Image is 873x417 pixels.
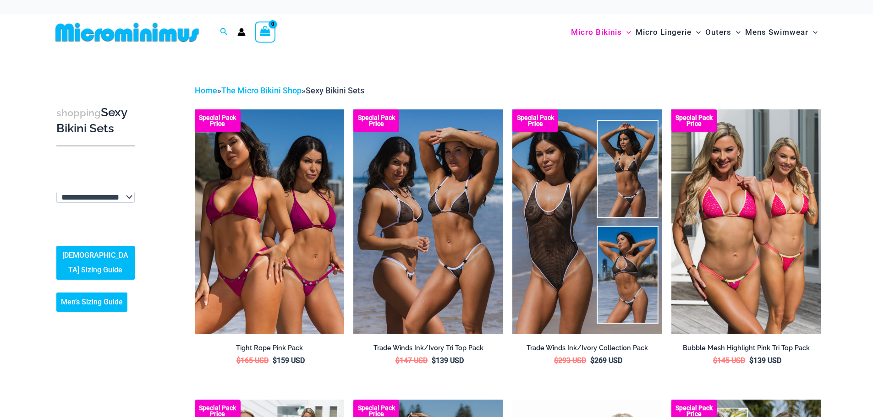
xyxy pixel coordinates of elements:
a: Home [195,86,217,95]
a: Trade Winds Ink/Ivory Collection Pack [512,344,662,356]
a: Mens SwimwearMenu ToggleMenu Toggle [743,18,820,46]
a: The Micro Bikini Shop [221,86,302,95]
span: shopping [56,107,101,119]
a: Tight Rope Pink Pack [195,344,345,356]
span: Micro Lingerie [636,21,692,44]
img: Collection Pack [512,109,662,334]
span: Menu Toggle [808,21,818,44]
span: Menu Toggle [692,21,701,44]
bdi: 147 USD [395,356,428,365]
span: $ [590,356,594,365]
span: Outers [705,21,731,44]
a: Trade Winds Ink/Ivory Tri Top Pack [353,344,503,356]
span: Mens Swimwear [745,21,808,44]
h2: Tight Rope Pink Pack [195,344,345,352]
bdi: 159 USD [273,356,305,365]
a: Micro LingerieMenu ToggleMenu Toggle [633,18,703,46]
img: MM SHOP LOGO FLAT [52,22,203,43]
span: $ [236,356,241,365]
a: Top Bum Pack Top Bum Pack bTop Bum Pack b [353,109,503,334]
h2: Trade Winds Ink/Ivory Tri Top Pack [353,344,503,352]
bdi: 269 USD [590,356,622,365]
select: wpc-taxonomy-pa_fabric-type-746009 [56,192,135,203]
a: Account icon link [237,28,246,36]
span: $ [554,356,558,365]
b: Special Pack Price [671,115,717,127]
a: Bubble Mesh Highlight Pink Tri Top Pack [671,344,821,356]
img: Collection Pack F [195,109,345,334]
span: Sexy Bikini Sets [306,86,364,95]
bdi: 165 USD [236,356,269,365]
img: Top Bum Pack [353,109,503,334]
a: Collection Pack F Collection Pack B (3)Collection Pack B (3) [195,109,345,334]
b: Special Pack Price [195,115,241,127]
bdi: 139 USD [749,356,781,365]
b: Special Pack Price [353,115,399,127]
b: Special Pack Price [512,115,558,127]
a: Collection Pack Collection Pack b (1)Collection Pack b (1) [512,109,662,334]
a: [DEMOGRAPHIC_DATA] Sizing Guide [56,246,135,280]
img: Tri Top Pack F [671,109,821,334]
a: Micro BikinisMenu ToggleMenu Toggle [569,18,633,46]
span: $ [713,356,717,365]
h3: Sexy Bikini Sets [56,105,135,136]
a: Tri Top Pack F Tri Top Pack BTri Top Pack B [671,109,821,334]
span: $ [432,356,436,365]
a: Men’s Sizing Guide [56,292,127,312]
span: » » [195,86,364,95]
nav: Site Navigation [567,17,822,48]
a: View Shopping Cart, empty [255,22,276,43]
bdi: 139 USD [432,356,464,365]
a: OutersMenu ToggleMenu Toggle [703,18,743,46]
a: Search icon link [220,27,228,38]
bdi: 145 USD [713,356,745,365]
span: $ [395,356,400,365]
span: $ [273,356,277,365]
span: Micro Bikinis [571,21,622,44]
span: Menu Toggle [731,21,741,44]
b: Special Pack Price [195,405,241,417]
h2: Bubble Mesh Highlight Pink Tri Top Pack [671,344,821,352]
b: Special Pack Price [671,405,717,417]
span: Menu Toggle [622,21,631,44]
h2: Trade Winds Ink/Ivory Collection Pack [512,344,662,352]
bdi: 293 USD [554,356,586,365]
b: Special Pack Price [353,405,399,417]
span: $ [749,356,753,365]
